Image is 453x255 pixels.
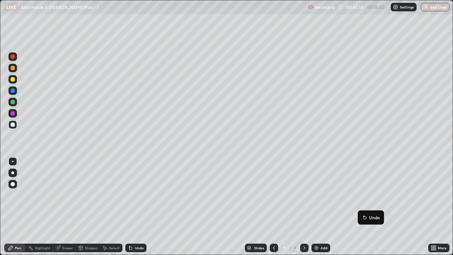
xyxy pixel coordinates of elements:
div: Undo [135,246,144,250]
button: End Class [421,3,449,11]
div: Shapes [85,246,97,250]
img: class-settings-icons [393,4,398,10]
p: Alkyl Halide & [PERSON_NAME] Part - 1 [21,4,98,10]
p: LIVE [6,4,16,10]
img: add-slide-button [314,245,319,251]
div: 9 [293,245,297,251]
button: Undo [361,213,381,222]
div: More [438,246,447,250]
div: Eraser [62,246,73,250]
div: Highlight [35,246,50,250]
img: recording.375f2c34.svg [308,4,314,10]
p: Undo [369,215,380,220]
div: Select [109,246,120,250]
p: Settings [400,5,414,9]
div: Pen [15,246,21,250]
p: Recording [315,5,335,10]
div: 9 [281,246,288,250]
div: Add [321,246,327,250]
img: end-class-cross [423,4,429,10]
div: Slides [254,246,264,250]
div: / [289,246,292,250]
